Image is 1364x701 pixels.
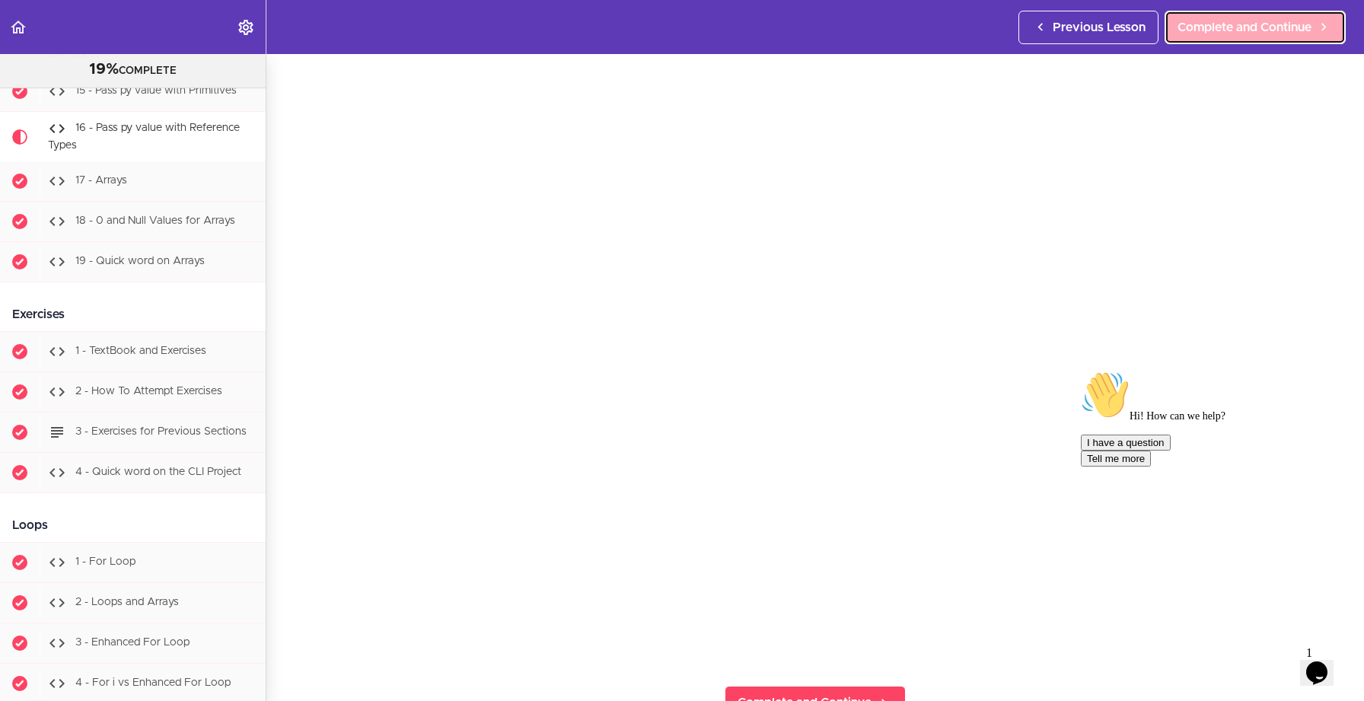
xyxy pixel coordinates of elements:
span: 1 - For Loop [75,557,135,568]
span: 4 - Quick word on the CLI Project [75,467,241,478]
span: Previous Lesson [1053,18,1146,37]
span: 15 - Pass py value with Primitives [75,85,237,96]
span: 16 - Pass py value with Reference Types [48,123,240,151]
div: 👋Hi! How can we help?I have a questionTell me more [6,6,280,102]
span: 17 - Arrays [75,176,127,186]
span: 19% [89,62,119,77]
a: Complete and Continue [1165,11,1346,44]
span: 1 - TextBook and Exercises [75,346,206,357]
svg: Back to course curriculum [9,18,27,37]
span: 3 - Exercises for Previous Sections [75,427,247,438]
span: 3 - Enhanced For Loop [75,638,190,648]
span: 19 - Quick word on Arrays [75,257,205,267]
span: Complete and Continue [1178,18,1311,37]
span: 4 - For i vs Enhanced For Loop [75,678,231,689]
button: I have a question [6,70,96,86]
span: Hi! How can we help? [6,46,151,57]
div: COMPLETE [19,60,247,80]
iframe: chat widget [1075,365,1349,632]
span: 18 - 0 and Null Values for Arrays [75,216,235,227]
span: 2 - Loops and Arrays [75,597,179,608]
span: 2 - How To Attempt Exercises [75,387,222,397]
iframe: chat widget [1300,640,1349,686]
svg: Settings Menu [237,18,255,37]
img: :wave: [6,6,55,55]
button: Tell me more [6,86,76,102]
a: Previous Lesson [1018,11,1158,44]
